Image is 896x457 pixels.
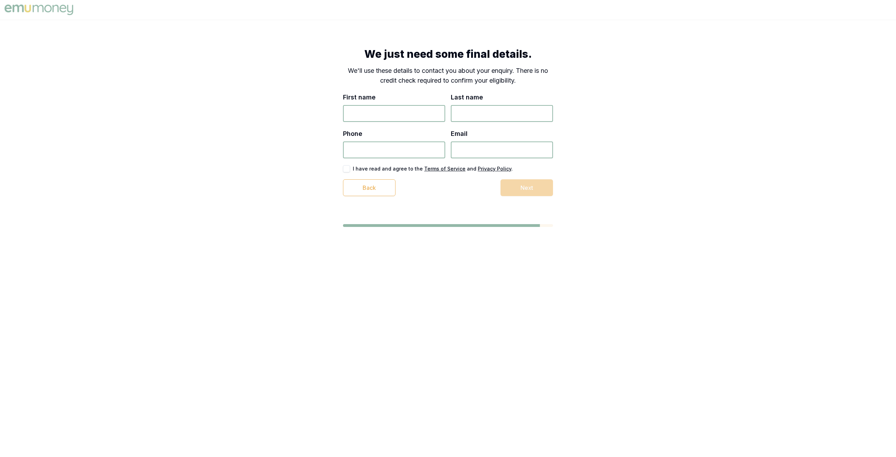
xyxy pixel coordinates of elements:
[451,94,483,101] label: Last name
[343,94,376,101] label: First name
[343,66,553,85] p: We'll use these details to contact you about your enquiry. There is no credit check required to c...
[451,130,468,137] label: Email
[3,3,75,17] img: Emu Money
[353,166,513,171] label: I have read and agree to the and .
[343,130,362,137] label: Phone
[343,179,395,196] button: Back
[343,48,553,60] h1: We just need some final details.
[478,166,511,172] a: Privacy Policy
[424,166,465,172] a: Terms of Service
